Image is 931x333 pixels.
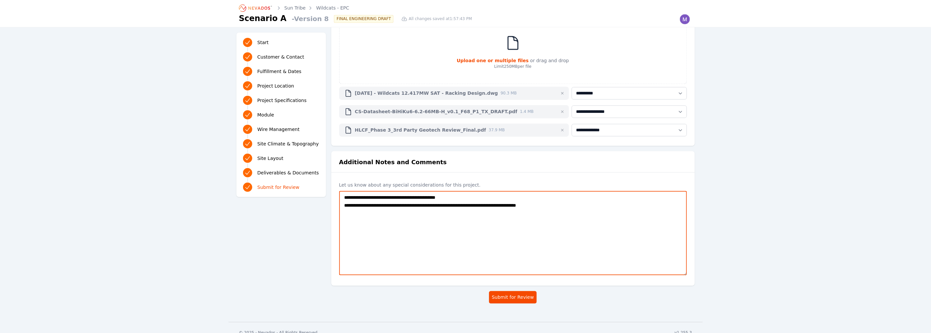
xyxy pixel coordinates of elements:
span: Start [258,39,269,46]
p: Limit 250MB per file [457,64,569,69]
span: [DATE] - Wildcats 12.417MW SAT - Racking Design.dwg [355,90,498,96]
span: 1.4 MB [520,109,534,114]
span: Project Location [258,83,294,89]
span: Deliverables & Documents [258,169,319,176]
span: 90.3 MB [501,90,517,96]
span: Module [258,112,274,118]
span: HLCF_Phase 3_3rd Party Geotech Review_Final.pdf [355,127,486,133]
strong: Upload one or multiple files [457,58,529,63]
p: or drag and drop [457,57,569,64]
img: Madeline Koldos [680,14,690,24]
span: - Version 8 [289,14,329,23]
span: Site Layout [258,155,284,162]
nav: Breadcrumb [239,3,349,13]
span: Project Specifications [258,97,307,104]
span: Submit for Review [258,184,300,191]
span: All changes saved at 1:57:43 PM [409,16,472,21]
a: Sun Tribe [285,5,306,11]
h1: Scenario A [239,13,287,24]
div: Upload one or multiple files or drag and dropLimit250MBper file [339,20,687,84]
span: CS-Datasheet-BiHiKu6-6.2-66MB-H_v0.1_F68_P1_TX_DRAFT.pdf [355,108,518,115]
h2: Additional Notes and Comments [339,158,447,167]
span: Customer & Contact [258,54,304,60]
label: Let us know about any special considerations for this project. [339,182,687,188]
a: Wildcats - EPC [316,5,349,11]
span: 37.9 MB [489,127,505,133]
span: Site Climate & Topography [258,141,319,147]
button: Submit for Review [489,291,537,303]
span: Wire Management [258,126,300,133]
div: FINAL ENGINEERING DRAFT [334,15,394,23]
nav: Progress [243,37,319,193]
span: Fulfillment & Dates [258,68,302,75]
